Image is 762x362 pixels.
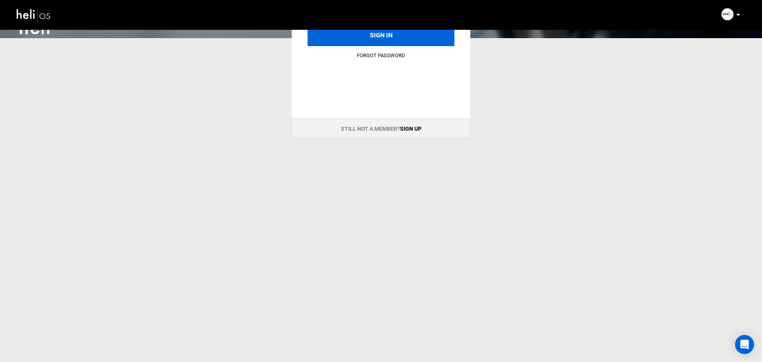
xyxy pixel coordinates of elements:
a: Sign up [400,126,421,132]
a: Forgot Password [357,52,405,58]
img: 2fc09df56263535bfffc428f72fcd4c8.png [722,8,733,20]
img: heli-logo [16,4,52,25]
div: Open Intercom Messenger [735,335,754,354]
button: Sign in [308,25,454,46]
div: Still not a member? [292,118,470,138]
